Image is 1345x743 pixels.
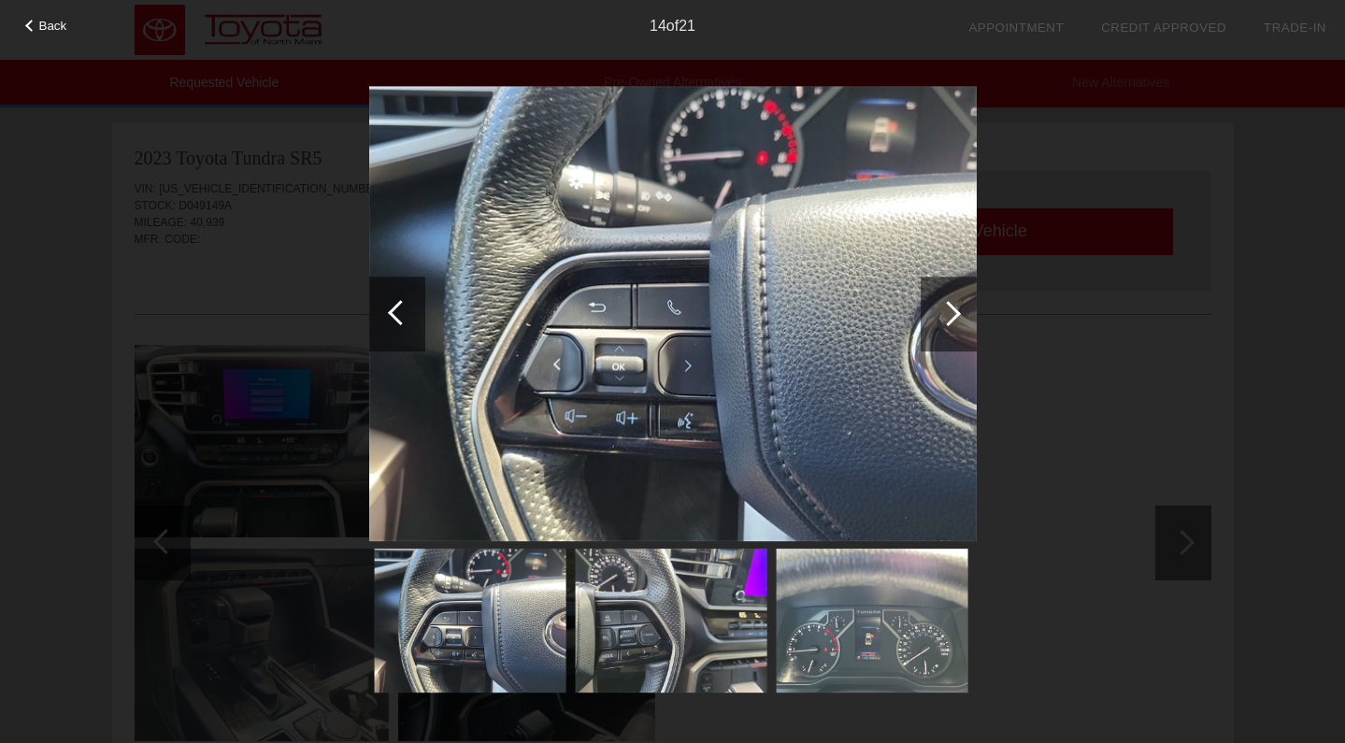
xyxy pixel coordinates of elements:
span: 21 [679,18,695,34]
span: Back [39,19,67,33]
img: 2514e612a7b529c9e5e4f5c8a237d609x.jpg [369,86,977,542]
a: Trade-In [1264,21,1326,35]
span: 14 [650,18,666,34]
img: d90b0a2d44707f546923722e1d70f51cx.jpg [776,549,967,693]
a: Appointment [968,21,1064,35]
a: Credit Approved [1101,21,1226,35]
img: e2a858707a557a24a5b3c215eb3106c2x.jpg [575,549,766,693]
img: 2514e612a7b529c9e5e4f5c8a237d609x.jpg [374,549,565,693]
